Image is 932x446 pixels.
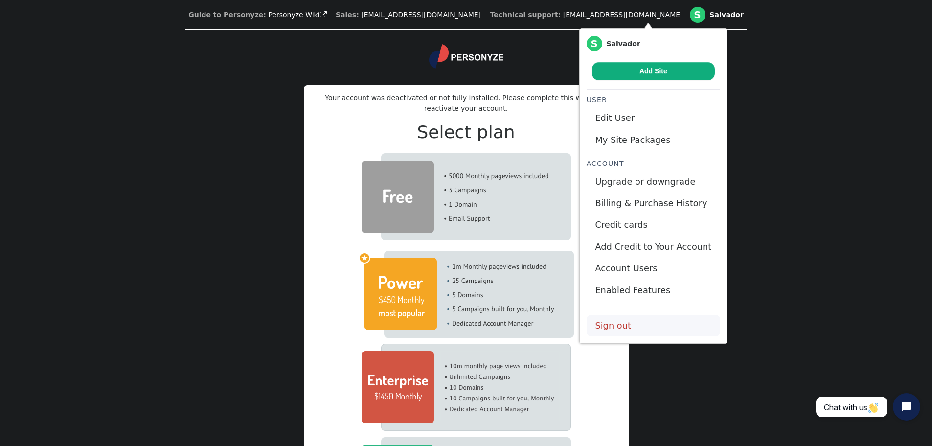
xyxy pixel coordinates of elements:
[587,171,720,192] a: Upgrade or downgrade
[690,7,705,23] div: S
[587,95,720,105] div: User
[592,62,715,80] a: Add Site
[336,11,359,19] b: Sales:
[188,11,266,19] b: Guide to Personyze:
[587,159,720,169] div: Account
[563,11,683,19] a: [EMAIL_ADDRESS][DOMAIN_NAME]
[361,11,481,19] a: [EMAIL_ADDRESS][DOMAIN_NAME]
[587,258,720,279] a: Account Users
[320,11,327,18] span: 
[587,280,720,301] a: Enabled Features
[587,36,602,51] div: S
[268,11,326,19] a: Personyze Wiki
[587,192,720,214] a: Billing & Purchase History
[587,129,720,151] a: My Site Packages
[325,94,607,112] span: Your account was deactivated or not fully installed. Please complete this wizard to reactivate yo...
[587,107,720,129] a: Edit User
[606,40,640,48] div: Salvador
[709,11,743,19] div: Salvador
[587,214,720,236] a: Credit cards
[587,315,720,336] a: Sign out
[587,236,720,258] a: Add Credit to Your Account
[429,44,503,69] img: logo.svg
[490,11,561,19] b: Technical support:
[319,119,613,145] h2: Select plan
